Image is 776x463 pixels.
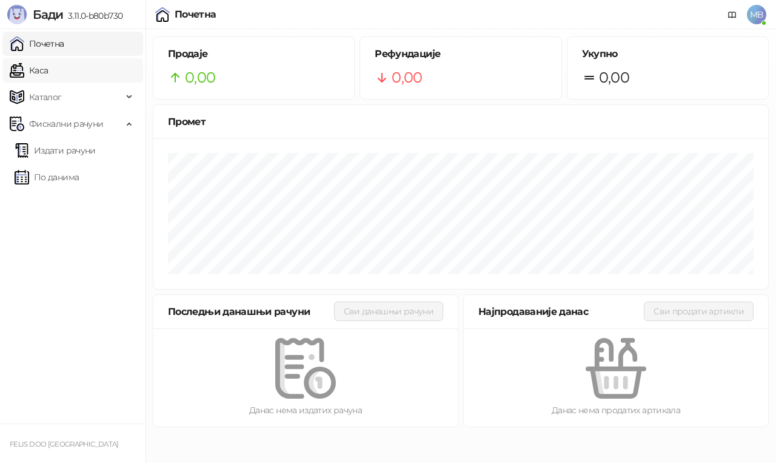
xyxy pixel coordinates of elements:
[334,302,443,321] button: Сви данашњи рачуни
[375,47,546,61] h5: Рефундације
[33,7,63,22] span: Бади
[168,47,339,61] h5: Продаје
[168,114,754,129] div: Промет
[582,47,754,61] h5: Укупно
[599,66,629,89] span: 0,00
[483,404,749,417] div: Данас нема продатих артикала
[175,10,216,19] div: Почетна
[173,404,438,417] div: Данас нема издатих рачуна
[29,112,103,136] span: Фискални рачуни
[392,66,422,89] span: 0,00
[185,66,215,89] span: 0,00
[644,302,754,321] button: Сви продати артикли
[63,10,122,21] span: 3.11.0-b80b730
[15,138,96,163] a: Издати рачуни
[10,440,119,448] small: FELIS DOO [GEOGRAPHIC_DATA]
[10,32,64,56] a: Почетна
[10,58,48,83] a: Каса
[29,85,62,109] span: Каталог
[723,5,742,24] a: Документација
[15,165,79,189] a: По данима
[747,5,766,24] span: MB
[7,5,27,24] img: Logo
[168,304,334,319] div: Последњи данашњи рачуни
[478,304,644,319] div: Најпродаваније данас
